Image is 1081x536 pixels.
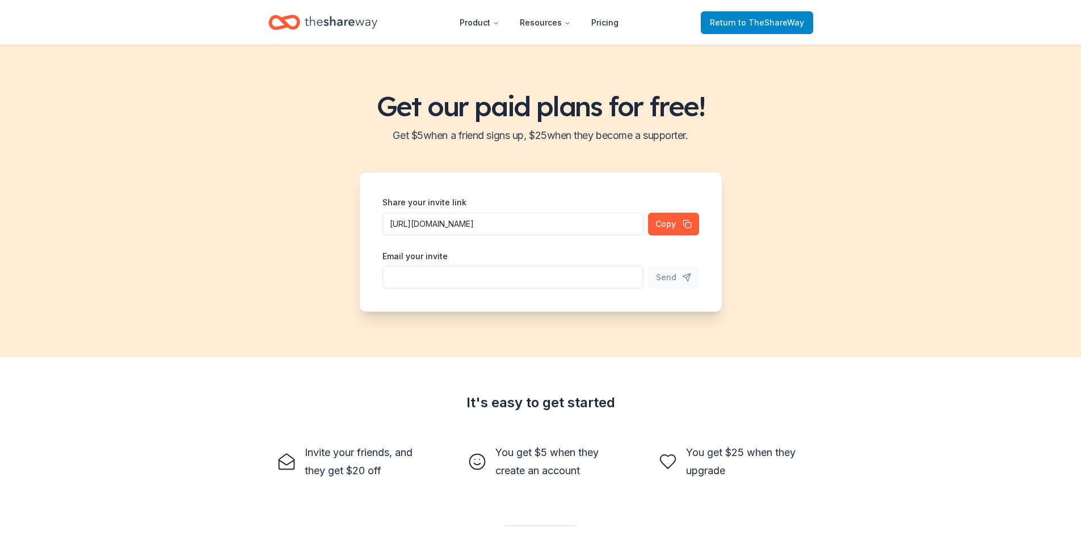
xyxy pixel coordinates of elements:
div: It's easy to get started [268,394,813,412]
a: Home [268,9,377,36]
nav: Main [451,9,628,36]
div: You get $5 when they create an account [495,444,613,480]
a: Returnto TheShareWay [701,11,813,34]
h1: Get our paid plans for free! [14,90,1067,122]
button: Product [451,11,508,34]
div: Invite your friends, and they get $20 off [305,444,423,480]
label: Email your invite [382,251,448,262]
span: to TheShareWay [738,18,804,27]
label: Share your invite link [382,197,466,208]
div: You get $25 when they upgrade [686,444,804,480]
span: Return [710,16,804,29]
button: Resources [511,11,580,34]
a: Pricing [582,11,628,34]
h2: Get $ 5 when a friend signs up, $ 25 when they become a supporter. [14,126,1067,145]
button: Copy [648,213,699,235]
